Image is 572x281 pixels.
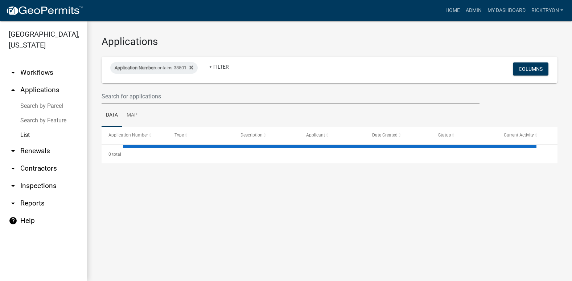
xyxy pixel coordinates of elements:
[438,133,451,138] span: Status
[102,89,480,104] input: Search for applications
[365,127,431,144] datatable-header-cell: Date Created
[463,4,485,17] a: Admin
[299,127,365,144] datatable-header-cell: Applicant
[528,4,566,17] a: ricktryon
[115,65,155,70] span: Application Number
[372,133,398,138] span: Date Created
[9,164,17,173] i: arrow_drop_down
[431,127,497,144] datatable-header-cell: Status
[513,62,548,76] button: Columns
[108,133,148,138] span: Application Number
[9,147,17,155] i: arrow_drop_down
[168,127,234,144] datatable-header-cell: Type
[9,68,17,77] i: arrow_drop_down
[102,36,557,48] h3: Applications
[497,127,563,144] datatable-header-cell: Current Activity
[203,60,235,73] a: + Filter
[174,133,184,138] span: Type
[122,104,142,127] a: Map
[504,133,534,138] span: Current Activity
[9,216,17,225] i: help
[485,4,528,17] a: My Dashboard
[233,127,299,144] datatable-header-cell: Description
[9,182,17,190] i: arrow_drop_down
[306,133,325,138] span: Applicant
[102,127,168,144] datatable-header-cell: Application Number
[102,145,557,163] div: 0 total
[443,4,463,17] a: Home
[9,199,17,208] i: arrow_drop_down
[110,62,198,74] div: contains 38501
[9,86,17,94] i: arrow_drop_up
[102,104,122,127] a: Data
[240,133,263,138] span: Description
